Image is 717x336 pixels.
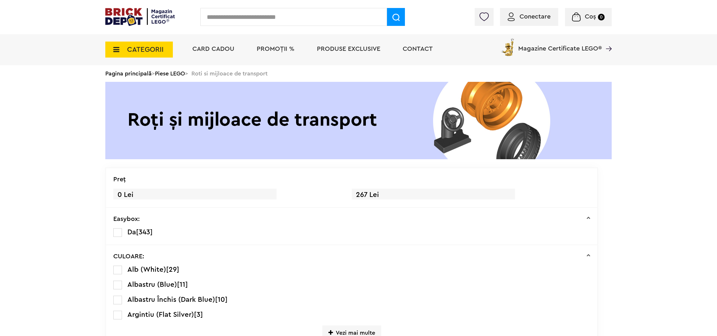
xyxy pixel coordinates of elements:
span: Argintiu (Flat Silver) [127,311,194,318]
a: Contact [403,46,433,52]
span: [11] [177,281,188,288]
small: 0 [598,14,605,20]
p: Easybox: [113,216,140,222]
p: CULOARE: [113,253,144,260]
a: Pagina principală [105,71,152,76]
a: PROMOȚII % [257,46,294,52]
span: [343] [136,229,153,236]
a: Piese LEGO [155,71,185,76]
span: Magazine Certificate LEGO® [518,37,602,52]
span: Coș [585,13,596,20]
span: CATEGORII [127,46,164,53]
span: 267 Lei [352,189,515,201]
div: > > Roti si mijloace de transport [105,65,612,82]
span: [3] [194,311,203,318]
a: Magazine Certificate LEGO® [602,37,612,43]
span: Da [127,229,136,236]
span: [10] [215,296,228,303]
span: Alb (White) [127,266,166,273]
span: 0 Lei [113,189,277,201]
img: Roti si mijloace de transport [105,82,612,159]
span: Conectare [520,13,551,20]
p: Preţ [113,176,126,183]
span: Albastru Închis (Dark Blue) [127,296,215,303]
span: [29] [166,266,179,273]
a: Conectare [508,13,551,20]
a: Card Cadou [192,46,234,52]
span: Albastru (Blue) [127,281,177,288]
a: Produse exclusive [317,46,380,52]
